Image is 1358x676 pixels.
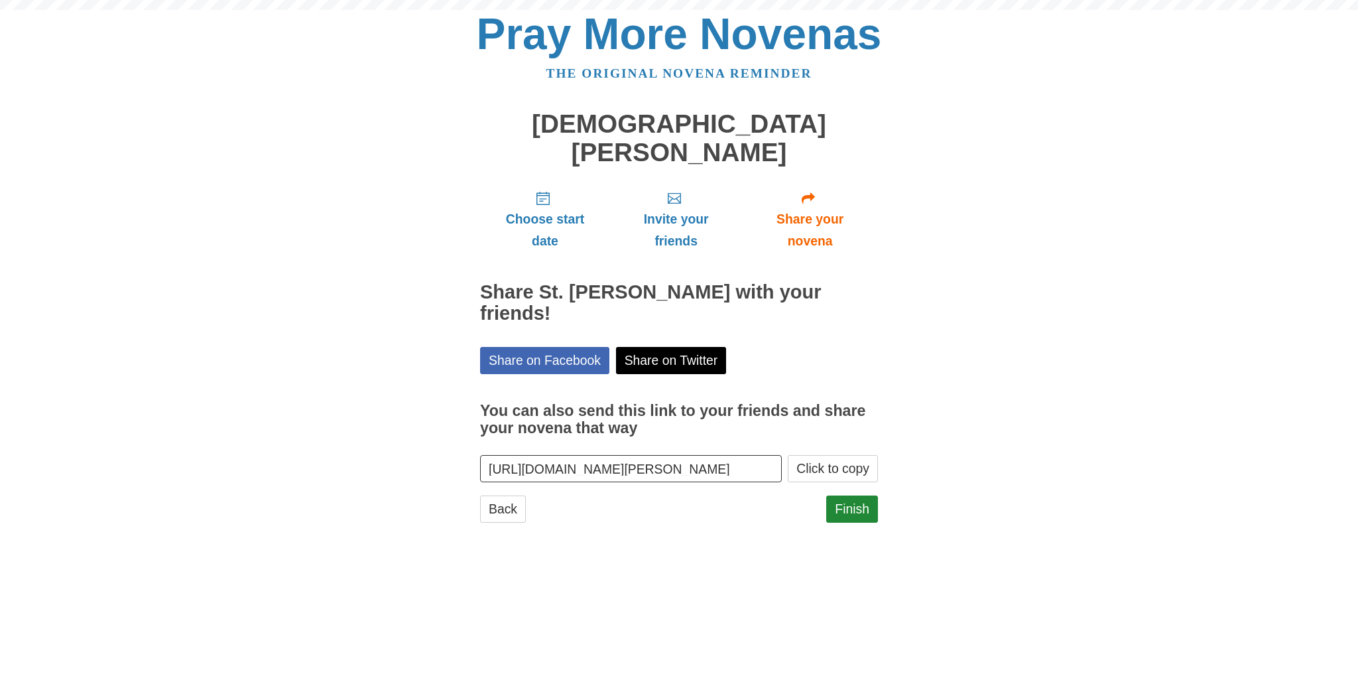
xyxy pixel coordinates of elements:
[788,455,878,482] button: Click to copy
[742,180,878,259] a: Share your novena
[480,403,878,437] h3: You can also send this link to your friends and share your novena that way
[755,208,865,252] span: Share your novena
[477,9,882,58] a: Pray More Novenas
[480,110,878,167] h1: [DEMOGRAPHIC_DATA][PERSON_NAME]
[623,208,729,252] span: Invite your friends
[610,180,742,259] a: Invite your friends
[480,347,609,374] a: Share on Facebook
[480,282,878,324] h2: Share St. [PERSON_NAME] with your friends!
[616,347,727,374] a: Share on Twitter
[480,496,526,523] a: Back
[493,208,597,252] span: Choose start date
[480,180,610,259] a: Choose start date
[546,66,812,80] a: The original novena reminder
[826,496,878,523] a: Finish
